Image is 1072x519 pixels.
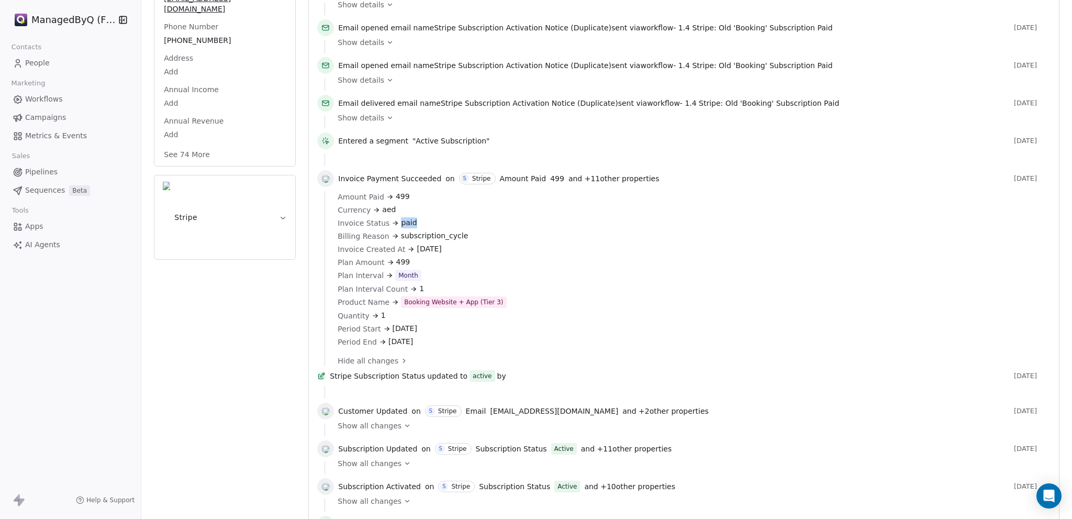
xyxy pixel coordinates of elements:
[25,112,66,123] span: Campaigns
[338,218,389,228] span: Invoice Status
[13,11,111,29] button: ManagedByQ (FZE)
[164,98,286,108] span: Add
[338,98,839,108] span: email name sent via workflow -
[1014,372,1051,380] span: [DATE]
[338,270,384,281] span: Plan Interval
[321,482,330,491] img: stripe.svg
[321,174,330,183] img: stripe.svg
[388,336,413,347] span: [DATE]
[479,481,550,492] span: Subscription Status
[1014,482,1051,491] span: [DATE]
[622,406,709,416] span: and + 2 other properties
[338,421,1043,431] a: Show all changes
[412,136,490,146] span: "Active Subscription"
[568,173,660,184] span: and + 11 other properties
[338,75,384,85] span: Show details
[8,218,132,235] a: Apps
[1014,174,1051,183] span: [DATE]
[678,61,833,70] span: 1.4 Stripe: Old 'Booking' Subscription Paid
[338,257,384,268] span: Plan Amount
[330,371,425,381] span: Stripe Subscription Status
[401,230,468,241] span: subscription_cycle
[174,212,197,223] span: Stripe
[15,14,27,26] img: Stripe.png
[472,175,491,182] div: Stripe
[8,109,132,126] a: Campaigns
[162,116,226,126] span: Annual Revenue
[584,481,675,492] span: and + 10 other properties
[338,496,401,506] span: Show all changes
[393,323,417,334] span: [DATE]
[25,94,63,105] span: Workflows
[338,496,1043,506] a: Show all changes
[451,483,470,490] div: Stripe
[466,406,486,416] span: Email
[162,84,221,95] span: Annual Income
[8,91,132,108] a: Workflows
[442,482,445,491] div: S
[439,445,442,453] div: S
[338,205,371,215] span: Currency
[321,445,330,453] img: stripe.svg
[429,407,432,415] div: S
[398,271,418,280] div: Month
[154,175,295,259] button: StripeStripe
[425,481,434,492] span: on
[25,167,58,178] span: Pipelines
[463,174,466,183] div: S
[338,481,421,492] span: Subscription Activated
[338,24,388,32] span: Email opened
[338,244,405,255] span: Invoice Created At
[421,444,430,454] span: on
[417,244,441,255] span: [DATE]
[338,406,407,416] span: Customer Updated
[401,217,417,228] span: paid
[338,421,401,431] span: Show all changes
[338,37,1043,48] a: Show details
[338,356,398,366] span: Hide all changes
[69,185,90,196] span: Beta
[338,113,1043,123] a: Show details
[438,407,457,415] div: Stripe
[1014,407,1051,415] span: [DATE]
[338,60,832,71] span: email name sent via workflow -
[7,75,50,91] span: Marketing
[76,496,135,504] a: Help & Support
[434,24,611,32] span: Stripe Subscription Activation Notice (Duplicate)
[497,371,506,381] span: by
[1014,99,1051,107] span: [DATE]
[1036,483,1062,509] div: Open Intercom Messenger
[1014,137,1051,145] span: [DATE]
[162,21,220,32] span: Phone Number
[338,75,1043,85] a: Show details
[427,371,467,381] span: updated to
[550,173,564,184] span: 499
[164,67,286,77] span: Add
[557,481,577,492] div: Active
[338,192,384,202] span: Amount Paid
[321,407,330,415] img: stripe.svg
[7,39,46,55] span: Contacts
[500,173,546,184] span: Amount Paid
[441,99,618,107] span: Stripe Subscription Activation Notice (Duplicate)
[338,99,395,107] span: Email delivered
[685,99,839,107] span: 1.4 Stripe: Old 'Booking' Subscription Paid
[419,283,424,294] span: 1
[163,182,170,253] img: Stripe
[381,310,386,321] span: 1
[338,173,441,184] span: Invoice Payment Succeeded
[338,284,408,294] span: Plan Interval Count
[25,185,65,196] span: Sequences
[338,61,388,70] span: Email opened
[445,173,454,184] span: on
[8,236,132,253] a: AI Agents
[8,54,132,72] a: People
[25,130,87,141] span: Metrics & Events
[338,324,381,334] span: Period Start
[162,53,195,63] span: Address
[382,204,396,215] span: aed
[338,311,370,321] span: Quantity
[25,221,43,232] span: Apps
[25,239,60,250] span: AI Agents
[404,297,503,307] div: Booking Website + App (Tier 3)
